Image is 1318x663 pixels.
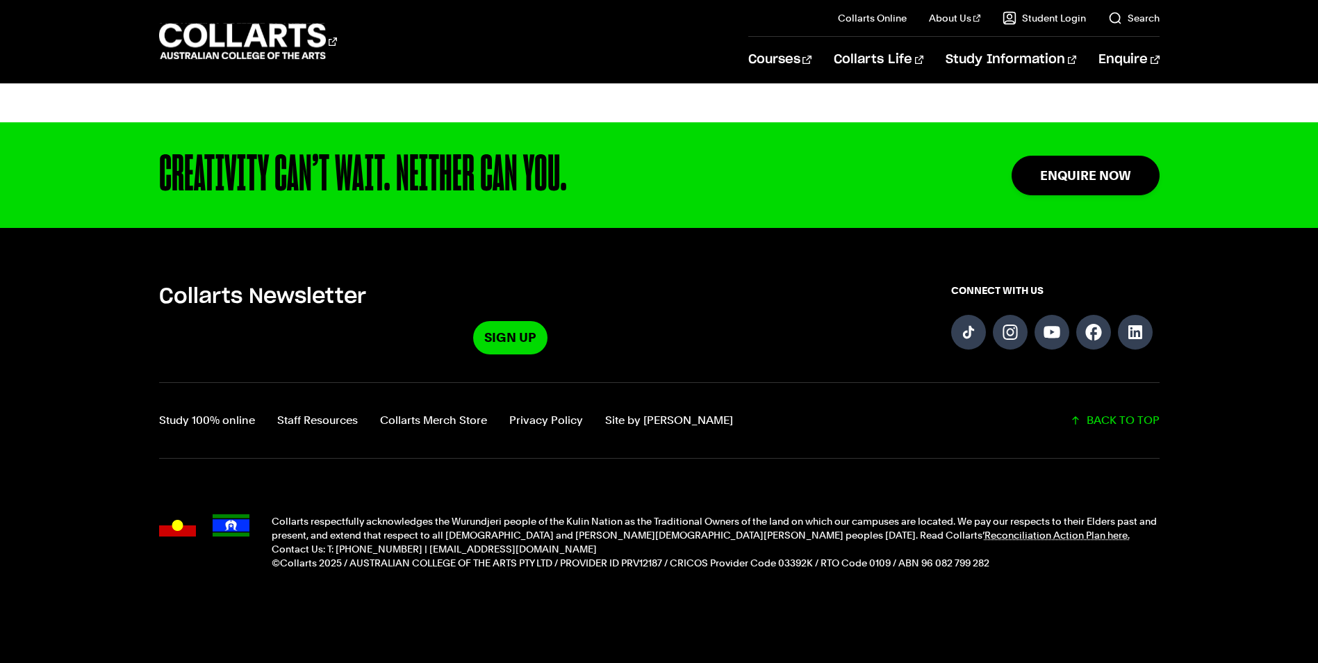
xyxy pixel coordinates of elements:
[1076,315,1111,350] a: Follow us on Facebook
[1108,11,1160,25] a: Search
[272,514,1160,542] p: Collarts respectfully acknowledges the Wurundjeri people of the Kulin Nation as the Traditional O...
[748,37,812,83] a: Courses
[605,411,733,430] a: Site by Calico
[929,11,980,25] a: About Us
[985,530,1130,541] a: Reconciliation Action Plan here.
[277,411,358,430] a: Staff Resources
[946,37,1076,83] a: Study Information
[838,11,907,25] a: Collarts Online
[1012,156,1160,195] a: Enquire Now
[159,411,255,430] a: Study 100% online
[509,411,583,430] a: Privacy Policy
[834,37,923,83] a: Collarts Life
[951,315,986,350] a: Follow us on TikTok
[951,284,1160,354] div: Connect with us on social media
[159,150,923,200] div: CREATIVITY CAN’T WAIT. NEITHER CAN YOU.
[1118,315,1153,350] a: Follow us on LinkedIn
[159,514,249,570] div: Acknowledgment flags
[473,321,547,354] a: Sign Up
[159,22,337,61] div: Go to homepage
[951,284,1160,297] span: CONNECT WITH US
[1098,37,1159,83] a: Enquire
[1070,411,1160,430] a: Scroll back to top of the page
[993,315,1028,350] a: Follow us on Instagram
[159,284,862,310] h5: Collarts Newsletter
[1003,11,1086,25] a: Student Login
[272,542,1160,556] p: Contact Us: T: [PHONE_NUMBER] | [EMAIL_ADDRESS][DOMAIN_NAME]
[159,514,196,537] img: Australian Aboriginal flag
[159,382,1160,459] div: Additional links and back-to-top button
[272,556,1160,570] p: ©Collarts 2025 / AUSTRALIAN COLLEGE OF THE ARTS PTY LTD / PROVIDER ID PRV12187 / CRICOS Provider ...
[380,411,487,430] a: Collarts Merch Store
[213,514,249,537] img: Torres Strait Islander flag
[1035,315,1069,350] a: Follow us on YouTube
[159,411,733,430] nav: Footer navigation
